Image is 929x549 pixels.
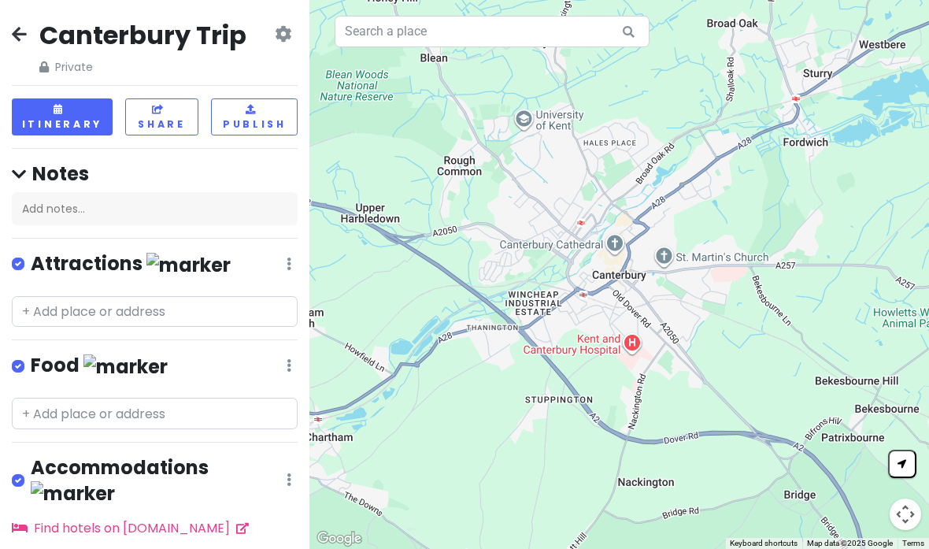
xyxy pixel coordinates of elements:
span: Private [39,58,246,76]
img: marker [31,481,115,506]
input: + Add place or address [12,296,298,328]
img: Google [313,529,365,549]
button: Keyboard shortcuts [730,538,798,549]
h4: Notes [12,161,298,186]
h4: Food [31,353,168,379]
button: Itinerary [12,98,113,135]
div: Add notes... [12,192,298,225]
img: marker [146,253,231,277]
input: Search a place [335,16,650,47]
button: Publish [211,98,298,135]
h4: Attractions [31,251,231,277]
button: Map camera controls [890,499,921,530]
img: marker [83,354,168,379]
input: + Add place or address [12,398,298,429]
a: Terms (opens in new tab) [902,539,924,547]
a: Open this area in Google Maps (opens a new window) [313,529,365,549]
button: Share [125,98,199,135]
h2: Canterbury Trip [39,19,246,52]
a: Find hotels on [DOMAIN_NAME] [12,519,249,537]
h4: Accommodations [31,455,287,506]
span: Map data ©2025 Google [807,539,893,547]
